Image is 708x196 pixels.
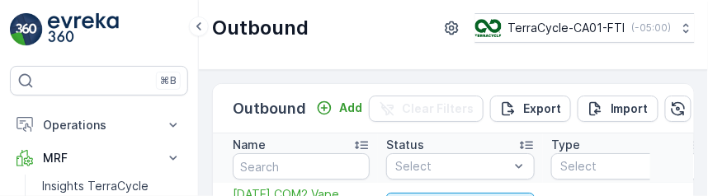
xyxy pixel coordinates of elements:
p: Export [523,100,561,117]
p: Status [386,137,424,153]
p: Name [233,137,266,153]
p: TerraCycle-CA01-FTI [508,20,625,36]
img: TC_BVHiTW6.png [475,19,502,37]
p: Add [339,100,362,116]
p: ⌘B [160,74,177,87]
button: TerraCycle-CA01-FTI(-05:00) [475,13,695,43]
p: Insights TerraCycle [42,178,149,194]
input: Search [233,153,370,180]
button: Add [309,98,369,118]
p: Select [395,158,509,175]
p: Operations [43,117,155,133]
p: Type [551,137,580,153]
p: Outbound [233,97,306,120]
img: logo_light-DOdMpM7g.png [48,13,119,46]
p: Select [560,158,674,175]
p: Outbound [212,15,309,41]
p: ( -05:00 ) [632,21,672,35]
button: MRF [10,142,188,175]
p: MRF [43,150,155,166]
button: Clear Filters [369,96,484,122]
button: Export [490,96,571,122]
button: Import [578,96,658,122]
p: Import [611,100,649,117]
p: Clear Filters [402,100,474,117]
button: Operations [10,109,188,142]
img: logo [10,13,43,46]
